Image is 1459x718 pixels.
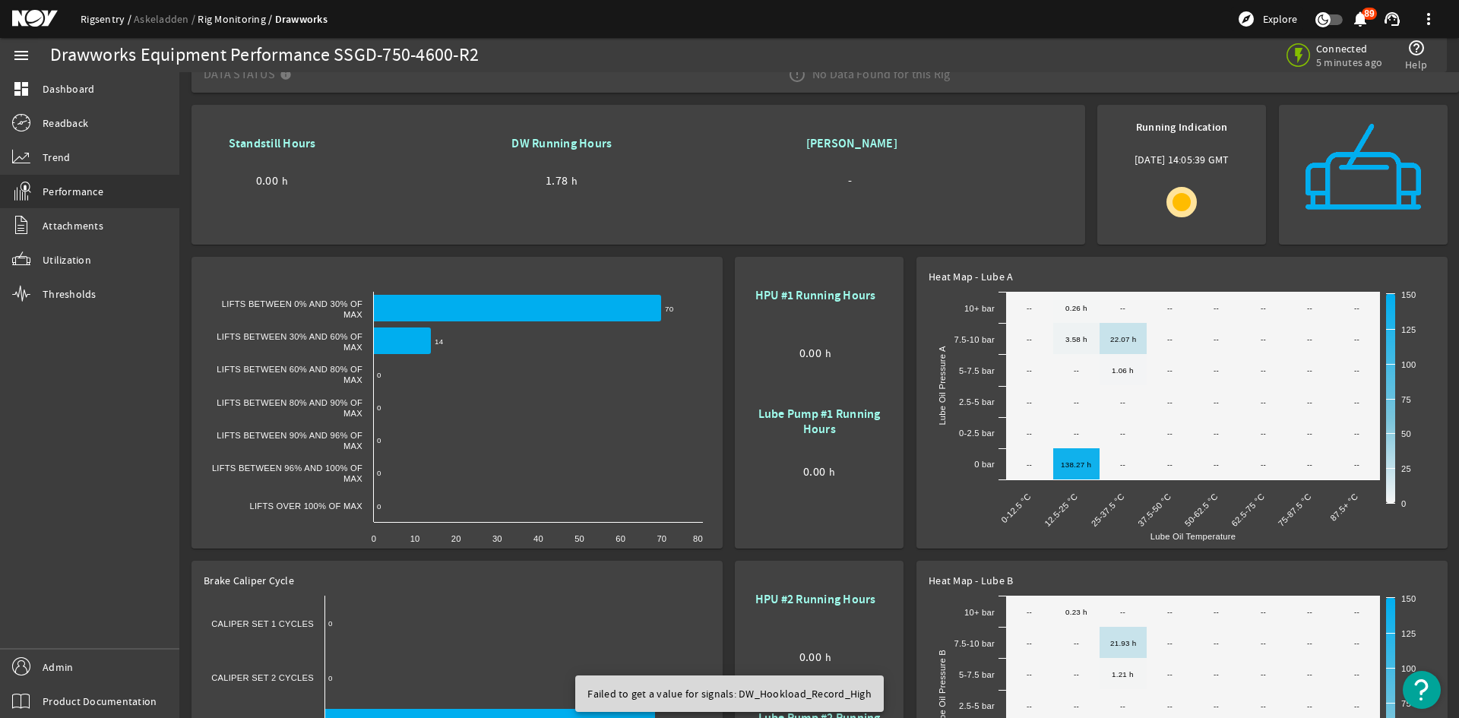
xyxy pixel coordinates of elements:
text: 0 [1401,499,1406,508]
text: 20 [451,534,461,543]
text: -- [1261,460,1266,469]
text: -- [1074,702,1079,710]
text: -- [1214,670,1219,678]
mat-panel-title: Data Status [204,53,298,96]
text: -- [1120,304,1125,312]
text: 0-2.5 bar [959,429,995,438]
span: Explore [1263,11,1297,27]
span: - [848,173,852,188]
span: Dashboard [43,81,94,96]
span: 0.00 [799,346,821,361]
text: Caliper Set 1 Cycles [211,619,314,628]
span: Readback [43,115,88,131]
b: DW Running Hours [511,135,612,151]
span: Admin [43,659,73,675]
button: Open Resource Center [1403,671,1441,709]
text: 7.5-10 bar [954,335,995,344]
text: -- [1307,702,1312,710]
text: 75-87.5 °C [1277,492,1313,528]
span: h [825,650,831,665]
text: 138.27 h [1061,460,1091,469]
text: 60 [616,534,625,543]
text: Lube Oil Pressure A [938,346,947,425]
span: Help [1405,57,1427,72]
text: 5-7.5 bar [959,670,995,679]
text: 0 [328,674,333,682]
text: 80 [693,534,703,543]
span: Trend [43,150,70,165]
span: 0.00 [803,464,825,479]
text: -- [1074,366,1079,375]
button: more_vert [1410,1,1447,37]
text: -- [1261,429,1266,438]
text: 70 [665,305,674,313]
mat-icon: dashboard [12,80,30,98]
button: 89 [1352,11,1368,27]
span: h [571,173,578,188]
text: -- [1307,460,1312,469]
text: -- [1354,670,1359,678]
mat-expansion-panel-header: Data StatusNo Data Found for this Rig [191,56,1459,93]
span: h [825,346,831,361]
div: Failed to get a value for signals: DW_Hookload_Record_High [575,675,878,712]
span: Heat Map - Lube B [929,574,1013,587]
text: 75 [1401,395,1411,404]
text: 10 [410,534,420,543]
text: -- [1167,335,1173,343]
text: 7.5-10 bar [954,639,995,648]
b: Running Indication [1136,120,1228,134]
text: -- [1167,429,1173,438]
text: -- [1120,608,1125,616]
text: -- [1354,335,1359,343]
span: Heat Map - Lube A [929,270,1013,283]
span: Connected [1316,42,1382,55]
a: Rigsentry [81,12,134,26]
text: -- [1167,398,1173,406]
text: 50 [1401,429,1411,438]
text: Lifts Between 96% and 100% of Max [212,463,362,483]
text: -- [1027,639,1032,647]
text: Caliper Set 2 Cycles [211,673,314,682]
text: -- [1261,335,1266,343]
text: -- [1214,398,1219,406]
span: [DATE] 14:05:39 GMT [1135,152,1230,172]
text: 100 [1401,360,1416,369]
text: Lifts Over 100% of Max [250,501,363,511]
text: 150 [1401,594,1416,603]
text: -- [1120,398,1125,406]
text: 0 [377,469,381,477]
img: rigsentry-icon-drawworks.png [1291,117,1435,232]
text: 0 [377,371,381,379]
text: -- [1027,304,1032,312]
text: -- [1214,335,1219,343]
text: 2.5-5 bar [959,701,995,710]
text: -- [1261,670,1266,678]
span: Performance [43,184,103,199]
text: 0 [377,436,381,444]
text: 10+ bar [964,304,995,313]
text: Lifts Between 30% and 60% of Max [217,332,362,352]
text: -- [1307,335,1312,343]
text: -- [1354,398,1359,406]
text: 75 [1401,699,1411,708]
text: -- [1214,304,1219,312]
text: -- [1354,702,1359,710]
mat-icon: help_outline [1407,39,1426,57]
text: -- [1027,670,1032,678]
text: 22.07 h [1110,335,1136,343]
text: 12.5-25 °C [1043,492,1079,528]
text: -- [1307,304,1312,312]
text: Lifts Between 80% and 90% of Max [217,398,362,418]
text: -- [1307,398,1312,406]
text: 0 bar [974,460,995,469]
text: -- [1074,670,1079,678]
text: -- [1027,429,1032,438]
text: -- [1167,670,1173,678]
text: -- [1214,429,1219,438]
text: -- [1027,335,1032,343]
mat-icon: support_agent [1383,10,1401,28]
text: 37.5-50 °C [1136,492,1173,528]
text: -- [1214,639,1219,647]
b: Standstill Hours [229,135,316,151]
text: 1.06 h [1112,366,1134,375]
